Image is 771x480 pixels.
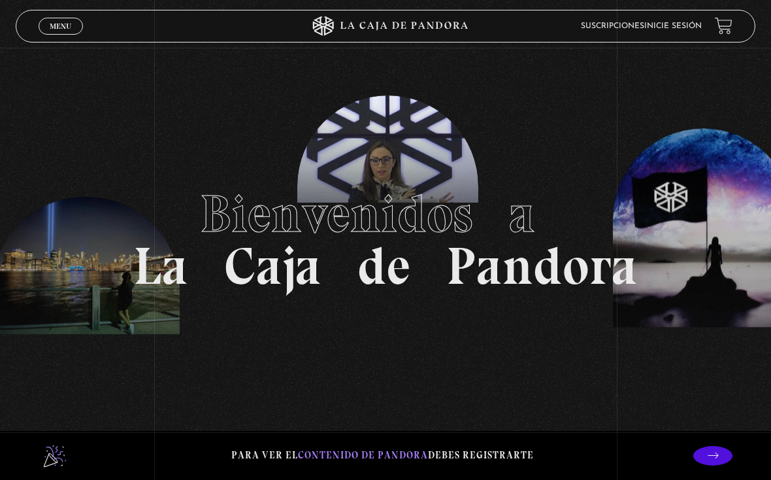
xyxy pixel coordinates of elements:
[50,22,71,30] span: Menu
[46,33,76,42] span: Cerrar
[231,447,534,464] p: Para ver el debes registrarte
[298,449,428,461] span: contenido de Pandora
[644,22,702,30] a: Inicie sesión
[715,17,732,35] a: View your shopping cart
[581,22,644,30] a: Suscripciones
[200,182,571,245] span: Bienvenidos a
[133,188,638,292] h1: La Caja de Pandora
